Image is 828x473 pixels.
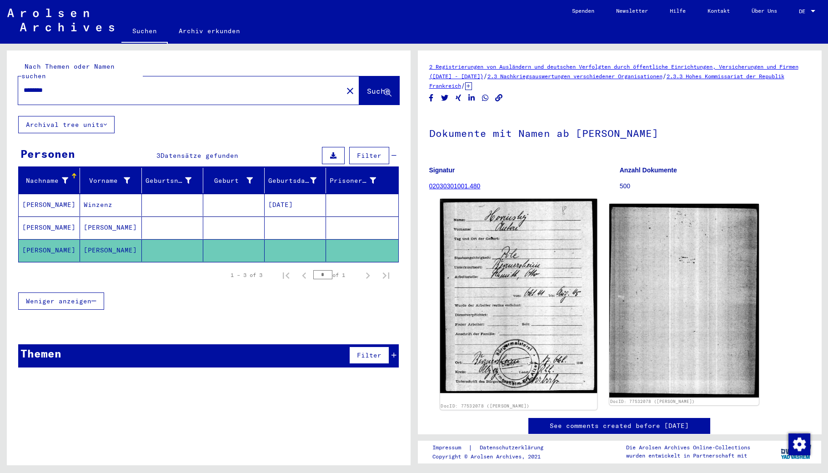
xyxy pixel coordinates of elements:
[799,8,809,15] span: DE
[620,181,810,191] p: 500
[779,440,813,463] img: yv_logo.png
[626,443,750,452] p: Die Arolsen Archives Online-Collections
[146,173,203,188] div: Geburtsname
[84,176,130,186] div: Vorname
[359,266,377,284] button: Next page
[19,216,80,239] mat-cell: [PERSON_NAME]
[18,292,104,310] button: Weniger anzeigen
[20,345,61,362] div: Themen
[494,92,504,104] button: Copy link
[20,146,75,162] div: Personen
[80,194,141,216] mat-cell: Winzenz
[359,76,399,105] button: Suche
[19,239,80,262] mat-cell: [PERSON_NAME]
[429,182,481,190] a: 02030301001.480
[121,20,168,44] a: Suchen
[26,297,91,305] span: Weniger anzeigen
[609,204,759,398] img: 002.jpg
[440,199,597,393] img: 001.jpg
[345,86,356,96] mat-icon: close
[620,166,677,174] b: Anzahl Dokumente
[610,399,695,404] a: DocID: 77532078 ([PERSON_NAME])
[357,151,381,160] span: Filter
[472,443,554,453] a: Datenschutzerklärung
[483,72,487,80] span: /
[432,453,554,461] p: Copyright © Arolsen Archives, 2021
[326,168,398,193] mat-header-cell: Prisoner #
[19,168,80,193] mat-header-cell: Nachname
[550,421,689,431] a: See comments created before [DATE]
[349,147,389,164] button: Filter
[7,9,114,31] img: Arolsen_neg.svg
[268,173,328,188] div: Geburtsdatum
[295,266,313,284] button: Previous page
[330,176,376,186] div: Prisoner #
[80,239,141,262] mat-cell: [PERSON_NAME]
[330,173,387,188] div: Prisoner #
[432,443,554,453] div: |
[18,116,115,133] button: Archival tree units
[207,173,264,188] div: Geburt‏
[265,194,326,216] mat-cell: [DATE]
[461,81,465,90] span: /
[268,176,316,186] div: Geburtsdatum
[156,151,161,160] span: 3
[142,168,203,193] mat-header-cell: Geburtsname
[427,92,436,104] button: Share on Facebook
[265,168,326,193] mat-header-cell: Geburtsdatum
[432,443,468,453] a: Impressum
[19,194,80,216] mat-cell: [PERSON_NAME]
[341,81,359,100] button: Clear
[84,173,141,188] div: Vorname
[203,168,265,193] mat-header-cell: Geburt‏
[441,403,529,409] a: DocID: 77532078 ([PERSON_NAME])
[22,173,80,188] div: Nachname
[277,266,295,284] button: First page
[429,63,798,80] a: 2 Registrierungen von Ausländern und deutschen Verfolgten durch öffentliche Einrichtungen, Versic...
[788,433,810,455] img: Zustimmung ändern
[146,176,191,186] div: Geburtsname
[440,92,450,104] button: Share on Twitter
[231,271,262,279] div: 1 – 3 of 3
[454,92,463,104] button: Share on Xing
[367,86,390,96] span: Suche
[161,151,238,160] span: Datensätze gefunden
[21,62,115,80] mat-label: Nach Themen oder Namen suchen
[22,176,68,186] div: Nachname
[626,452,750,460] p: wurden entwickelt in Partnerschaft mit
[487,73,662,80] a: 2.3 Nachkriegsauswertungen verschiedener Organisationen
[662,72,667,80] span: /
[313,271,359,279] div: of 1
[80,216,141,239] mat-cell: [PERSON_NAME]
[80,168,141,193] mat-header-cell: Vorname
[429,166,455,174] b: Signatur
[467,92,477,104] button: Share on LinkedIn
[377,266,395,284] button: Last page
[357,351,381,359] span: Filter
[481,92,490,104] button: Share on WhatsApp
[207,176,253,186] div: Geburt‏
[349,347,389,364] button: Filter
[429,112,810,152] h1: Dokumente mit Namen ab [PERSON_NAME]
[168,20,251,42] a: Archiv erkunden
